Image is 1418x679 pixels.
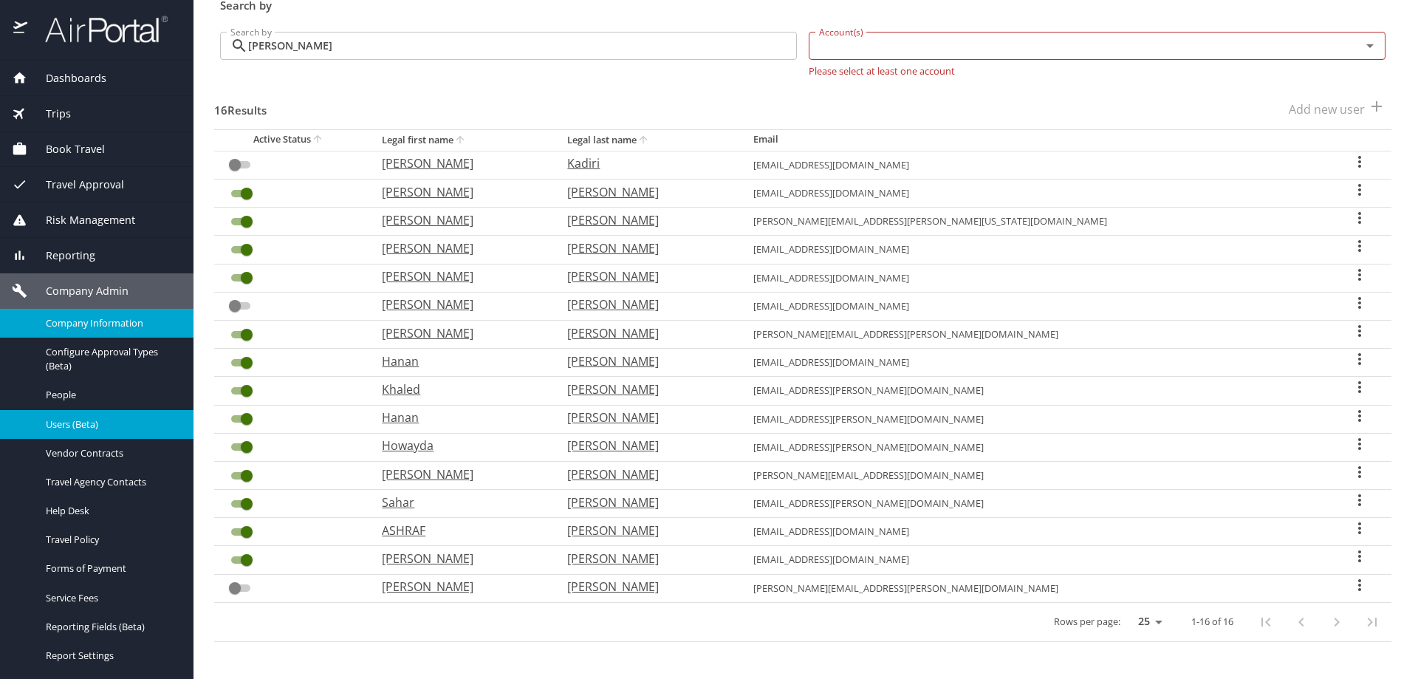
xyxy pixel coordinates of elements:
[741,264,1329,292] td: [EMAIL_ADDRESS][DOMAIN_NAME]
[382,465,538,483] p: [PERSON_NAME]
[741,349,1329,377] td: [EMAIL_ADDRESS][DOMAIN_NAME]
[382,352,538,370] p: Hanan
[27,212,135,228] span: Risk Management
[29,15,168,44] img: airportal-logo.png
[382,154,538,172] p: [PERSON_NAME]
[46,591,176,605] span: Service Fees
[382,324,538,342] p: [PERSON_NAME]
[46,649,176,663] span: Report Settings
[27,248,95,264] span: Reporting
[27,141,105,157] span: Book Travel
[741,292,1329,320] td: [EMAIL_ADDRESS][DOMAIN_NAME]
[741,405,1329,433] td: [EMAIL_ADDRESS][PERSON_NAME][DOMAIN_NAME]
[567,494,723,511] p: [PERSON_NAME]
[382,409,538,426] p: Hanan
[567,324,723,342] p: [PERSON_NAME]
[741,574,1329,602] td: [PERSON_NAME][EMAIL_ADDRESS][PERSON_NAME][DOMAIN_NAME]
[382,381,538,398] p: Khaled
[567,381,723,398] p: [PERSON_NAME]
[46,475,176,489] span: Travel Agency Contacts
[46,562,176,576] span: Forms of Payment
[248,32,797,60] input: Search by name or email
[46,345,176,373] span: Configure Approval Types (Beta)
[555,129,741,151] th: Legal last name
[27,177,124,193] span: Travel Approval
[1360,35,1380,56] button: Open
[382,522,538,539] p: ASHRAF
[382,550,538,567] p: [PERSON_NAME]
[27,283,129,299] span: Company Admin
[382,211,538,229] p: [PERSON_NAME]
[567,296,723,313] p: [PERSON_NAME]
[27,70,106,86] span: Dashboards
[567,550,723,567] p: [PERSON_NAME]
[214,93,267,119] h3: 16 Results
[741,208,1329,236] td: [PERSON_NAME][EMAIL_ADDRESS][PERSON_NAME][US_STATE][DOMAIN_NAME]
[13,15,29,44] img: icon-airportal.png
[741,129,1329,151] th: Email
[741,320,1329,348] td: [PERSON_NAME][EMAIL_ADDRESS][PERSON_NAME][DOMAIN_NAME]
[214,129,1391,642] table: User Search Table
[741,433,1329,461] td: [EMAIL_ADDRESS][PERSON_NAME][DOMAIN_NAME]
[46,446,176,460] span: Vendor Contracts
[382,296,538,313] p: [PERSON_NAME]
[1054,617,1120,627] p: Rows per page:
[741,546,1329,574] td: [EMAIL_ADDRESS][DOMAIN_NAME]
[382,578,538,596] p: [PERSON_NAME]
[382,267,538,285] p: [PERSON_NAME]
[27,106,71,122] span: Trips
[567,409,723,426] p: [PERSON_NAME]
[382,437,538,454] p: Howayda
[809,63,1386,76] p: Please select at least one account
[567,578,723,596] p: [PERSON_NAME]
[567,154,723,172] p: Kadiri
[214,129,370,151] th: Active Status
[567,465,723,483] p: [PERSON_NAME]
[567,352,723,370] p: [PERSON_NAME]
[567,183,723,201] p: [PERSON_NAME]
[741,151,1329,179] td: [EMAIL_ADDRESS][DOMAIN_NAME]
[1126,611,1168,633] select: rows per page
[567,239,723,257] p: [PERSON_NAME]
[453,134,468,148] button: sort
[46,533,176,547] span: Travel Policy
[46,417,176,431] span: Users (Beta)
[382,494,538,511] p: Sahar
[567,522,723,539] p: [PERSON_NAME]
[46,620,176,634] span: Reporting Fields (Beta)
[637,134,651,148] button: sort
[382,183,538,201] p: [PERSON_NAME]
[741,236,1329,264] td: [EMAIL_ADDRESS][DOMAIN_NAME]
[46,504,176,518] span: Help Desk
[370,129,555,151] th: Legal first name
[741,518,1329,546] td: [EMAIL_ADDRESS][DOMAIN_NAME]
[567,437,723,454] p: [PERSON_NAME]
[46,388,176,402] span: People
[567,267,723,285] p: [PERSON_NAME]
[741,461,1329,489] td: [PERSON_NAME][EMAIL_ADDRESS][DOMAIN_NAME]
[382,239,538,257] p: [PERSON_NAME]
[46,316,176,330] span: Company Information
[741,180,1329,208] td: [EMAIL_ADDRESS][DOMAIN_NAME]
[741,377,1329,405] td: [EMAIL_ADDRESS][PERSON_NAME][DOMAIN_NAME]
[311,133,326,147] button: sort
[1191,617,1233,627] p: 1-16 of 16
[741,490,1329,518] td: [EMAIL_ADDRESS][PERSON_NAME][DOMAIN_NAME]
[567,211,723,229] p: [PERSON_NAME]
